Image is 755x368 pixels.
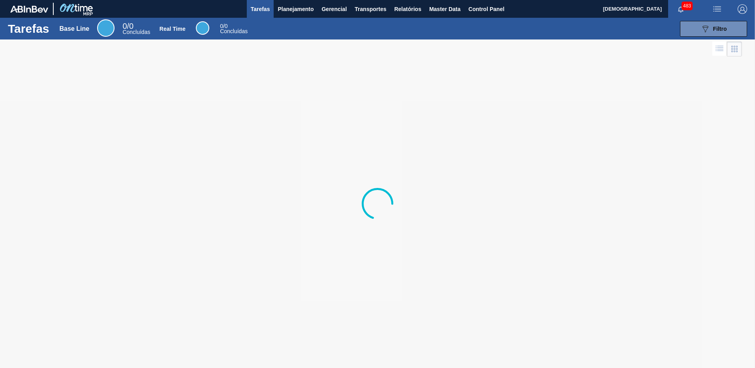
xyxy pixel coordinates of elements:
span: / 0 [220,23,227,29]
span: Concluídas [220,28,248,34]
button: Notificações [668,4,693,15]
h1: Tarefas [8,24,49,33]
span: Concluídas [122,29,150,35]
div: Real Time [220,24,248,34]
span: Planejamento [278,4,314,14]
img: userActions [712,4,722,14]
span: 0 [220,23,223,29]
span: 0 [122,22,127,30]
div: Base Line [97,19,115,37]
span: Tarefas [251,4,270,14]
span: Master Data [429,4,460,14]
span: 483 [682,2,693,10]
div: Base Line [60,25,90,32]
span: Transportes [355,4,386,14]
span: Control Panel [468,4,504,14]
div: Base Line [122,23,150,35]
div: Real Time [196,21,209,35]
img: Logout [738,4,747,14]
span: Relatórios [394,4,421,14]
div: Real Time [160,26,186,32]
span: Gerencial [321,4,347,14]
span: Filtro [713,26,727,32]
img: TNhmsLtSVTkK8tSr43FrP2fwEKptu5GPRR3wAAAABJRU5ErkJggg== [10,6,48,13]
span: / 0 [122,22,133,30]
button: Filtro [680,21,747,37]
